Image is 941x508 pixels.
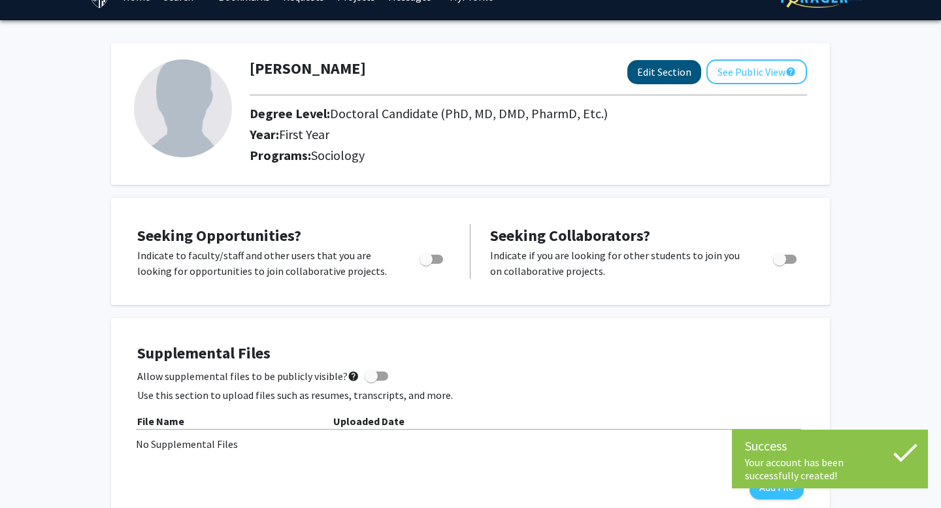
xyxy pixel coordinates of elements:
h2: Programs: [250,148,807,163]
b: Uploaded Date [333,415,404,428]
h4: Supplemental Files [137,344,804,363]
img: Profile Picture [134,59,232,157]
div: Your account has been successfully created! [745,456,915,482]
button: Edit Section [627,60,701,84]
span: Doctoral Candidate (PhD, MD, DMD, PharmD, Etc.) [330,105,608,121]
h2: Year: [250,127,707,142]
mat-icon: help [348,368,359,384]
p: Indicate to faculty/staff and other users that you are looking for opportunities to join collabor... [137,247,395,279]
p: Use this section to upload files such as resumes, transcripts, and more. [137,387,804,403]
h2: Degree Level: [250,106,707,121]
button: See Public View [706,59,807,84]
div: Toggle [414,247,450,267]
div: Success [745,436,915,456]
span: Sociology [311,147,365,163]
div: No Supplemental Files [136,436,805,452]
b: File Name [137,415,184,428]
div: Toggle [768,247,804,267]
p: Indicate if you are looking for other students to join you on collaborative projects. [490,247,748,279]
h1: [PERSON_NAME] [250,59,366,78]
span: First Year [279,126,329,142]
mat-icon: help [785,64,796,80]
span: Seeking Collaborators? [490,225,650,246]
span: Seeking Opportunities? [137,225,301,246]
span: Allow supplemental files to be publicly visible? [137,368,359,384]
iframe: Chat [10,449,56,498]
